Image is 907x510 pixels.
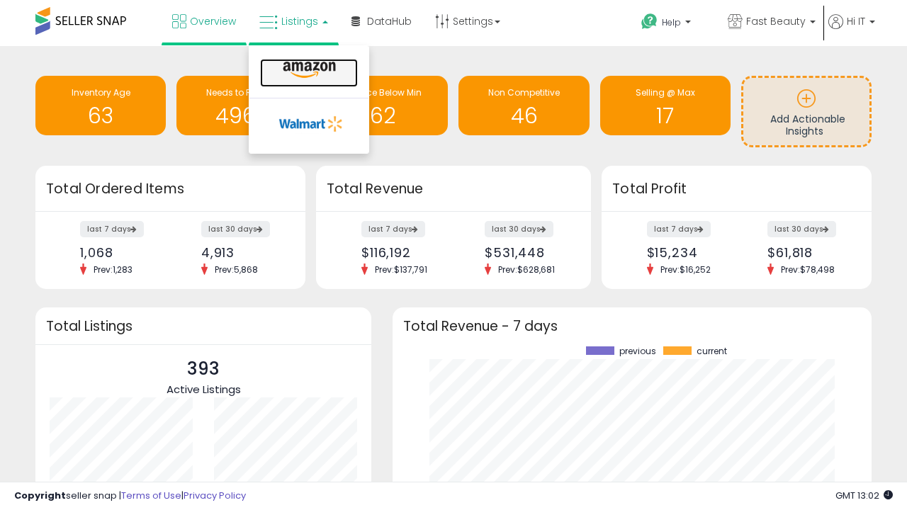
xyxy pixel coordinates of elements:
a: Selling @ Max 17 [600,76,731,135]
span: Prev: 1,283 [86,263,140,276]
label: last 30 days [485,221,553,237]
h3: Total Listings [46,321,361,331]
h1: 62 [325,104,441,127]
span: Fast Beauty [746,14,806,28]
span: DataHub [367,14,412,28]
h1: 63 [43,104,159,127]
div: $15,234 [647,245,726,260]
a: BB Price Below Min 62 [317,76,448,135]
span: Prev: 5,868 [208,263,265,276]
span: Inventory Age [72,86,130,98]
h1: 46 [466,104,582,127]
span: Help [662,16,681,28]
div: $531,448 [485,245,566,260]
a: Help [630,2,715,46]
h1: 4963 [184,104,300,127]
label: last 30 days [767,221,836,237]
div: $61,818 [767,245,847,260]
span: BB Price Below Min [344,86,422,98]
span: Listings [281,14,318,28]
strong: Copyright [14,489,66,502]
span: previous [619,346,656,356]
a: Add Actionable Insights [743,78,869,145]
label: last 7 days [361,221,425,237]
h3: Total Revenue - 7 days [403,321,861,331]
div: seller snap | | [14,489,246,503]
a: Inventory Age 63 [35,76,166,135]
p: 393 [167,356,241,382]
h3: Total Revenue [327,179,580,199]
span: Add Actionable Insights [770,112,845,139]
label: last 7 days [647,221,711,237]
span: Active Listings [167,382,241,397]
div: $116,192 [361,245,443,260]
span: current [697,346,727,356]
span: Selling @ Max [636,86,695,98]
label: last 30 days [201,221,270,237]
i: Get Help [641,13,658,30]
a: Needs to Reprice 4963 [176,76,307,135]
div: 4,913 [201,245,281,260]
span: Needs to Reprice [206,86,278,98]
span: Prev: $78,498 [774,263,842,276]
h3: Total Profit [612,179,861,199]
a: Non Competitive 46 [458,76,589,135]
span: Prev: $628,681 [491,263,562,276]
span: Overview [190,14,236,28]
span: Prev: $16,252 [653,263,718,276]
span: 2025-09-17 13:02 GMT [835,489,893,502]
div: 1,068 [80,245,159,260]
span: Hi IT [847,14,865,28]
h3: Total Ordered Items [46,179,295,199]
h1: 17 [607,104,723,127]
label: last 7 days [80,221,144,237]
span: Non Competitive [488,86,560,98]
a: Hi IT [828,14,875,46]
span: Prev: $137,791 [368,263,434,276]
a: Terms of Use [121,489,181,502]
a: Privacy Policy [184,489,246,502]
